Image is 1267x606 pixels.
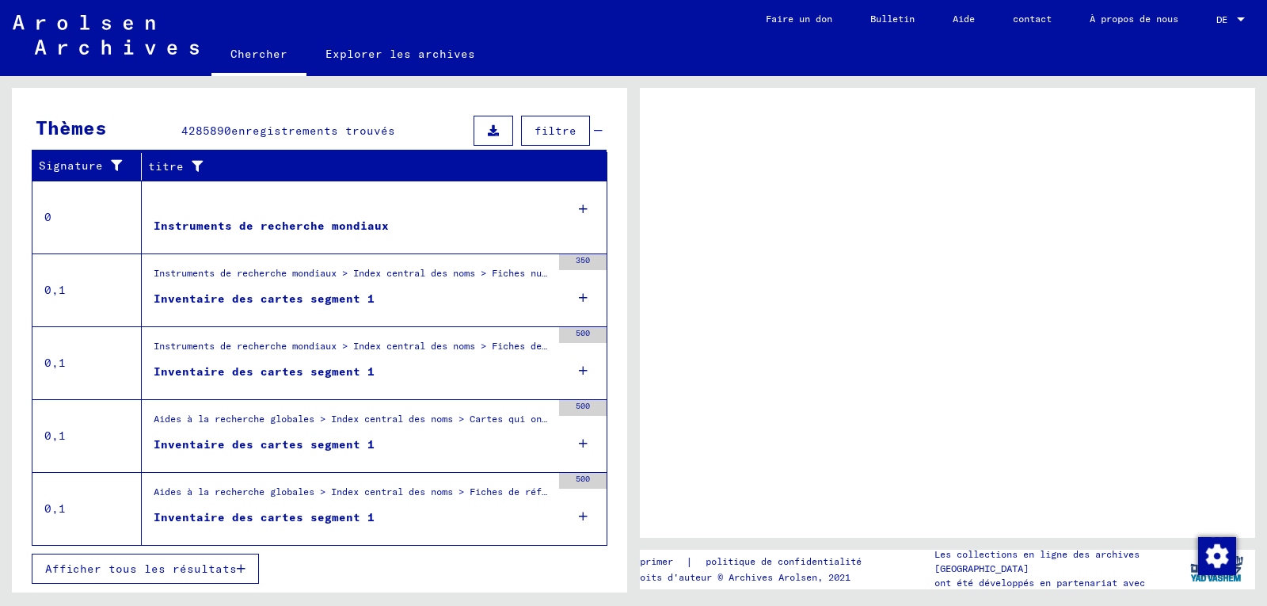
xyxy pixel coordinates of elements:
[45,562,237,576] font: Afficher tous les résultats
[686,555,693,569] font: |
[231,124,395,138] font: enregistrements trouvés
[44,210,51,224] font: 0
[934,577,1145,589] font: ont été développés en partenariat avec
[306,35,494,73] a: Explorer les archives
[1198,537,1236,575] img: Modifier le consentement
[44,283,66,297] font: 0,1
[154,437,375,452] font: Inventaire des cartes segment 1
[629,554,686,570] a: imprimer
[521,116,590,146] button: filtre
[576,474,590,484] font: 500
[154,510,375,524] font: Inventaire des cartes segment 1
[154,292,375,306] font: Inventaire des cartes segment 1
[706,555,862,567] font: politique de confidentialité
[211,35,306,76] a: Chercher
[32,554,259,584] button: Afficher tous les résultats
[39,154,145,179] div: Signature
[44,501,66,516] font: 0,1
[154,219,389,233] font: Instruments de recherche mondiaux
[870,13,915,25] font: Bulletin
[154,267,1197,279] font: Instruments de recherche mondiaux > Index central des noms > Fiches numérisées dans le cadre de l...
[629,555,673,567] font: imprimer
[576,255,590,265] font: 350
[181,124,231,138] font: 4285890
[629,571,850,583] font: Droits d'auteur © Archives Arolsen, 2021
[325,47,475,61] font: Explorer les archives
[44,429,66,443] font: 0,1
[39,158,103,173] font: Signature
[576,401,590,411] font: 500
[1197,536,1235,574] div: Modifier le consentement
[953,13,975,25] font: Aide
[13,15,199,55] img: Arolsen_neg.svg
[148,154,592,179] div: titre
[1187,549,1246,589] img: yv_logo.png
[693,554,881,570] a: politique de confidentialité
[1013,13,1052,25] font: contact
[44,356,66,370] font: 0,1
[148,159,184,173] font: titre
[154,413,1113,425] font: Aides à la recherche globales > Index central des noms > Cartes qui ont été jetées pendant ou imm...
[230,47,287,61] font: Chercher
[1216,13,1227,25] font: DE
[154,340,1113,352] font: Instruments de recherche mondiaux > Index central des noms > Fiches de référence et originaux tro...
[1090,13,1178,25] font: À propos de nous
[535,124,576,138] font: filtre
[154,486,1235,497] font: Aides à la recherche globales > Index central des noms > Fiches de référence triées phonétiquemen...
[576,328,590,338] font: 500
[154,364,375,379] font: Inventaire des cartes segment 1
[766,13,832,25] font: Faire un don
[36,116,107,139] font: Thèmes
